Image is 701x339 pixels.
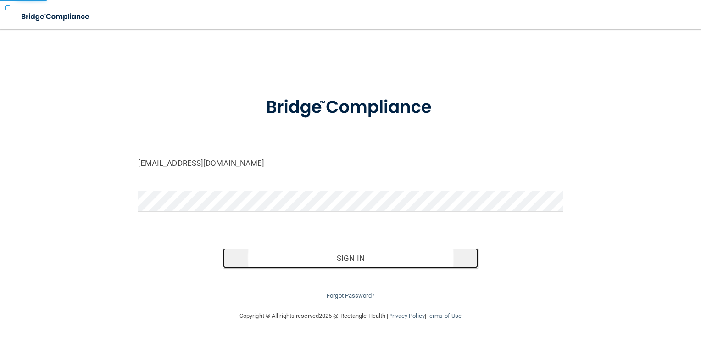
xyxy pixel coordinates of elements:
[388,312,424,319] a: Privacy Policy
[138,153,563,173] input: Email
[14,7,98,26] img: bridge_compliance_login_screen.278c3ca4.svg
[183,301,518,331] div: Copyright © All rights reserved 2025 @ Rectangle Health | |
[426,312,462,319] a: Terms of Use
[223,248,478,268] button: Sign In
[248,85,453,130] img: bridge_compliance_login_screen.278c3ca4.svg
[327,292,374,299] a: Forgot Password?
